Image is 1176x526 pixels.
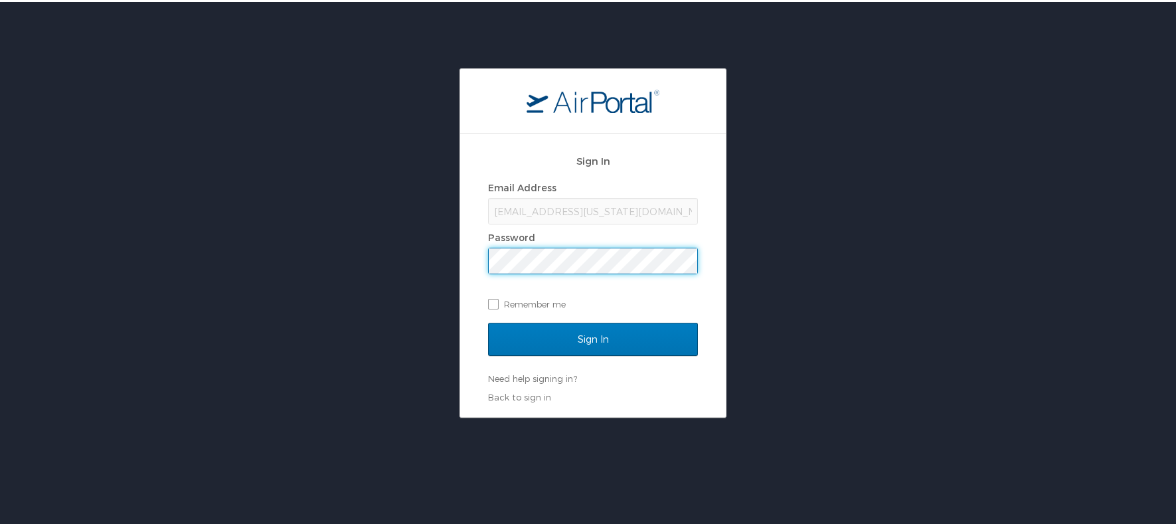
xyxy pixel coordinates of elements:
[488,180,556,191] label: Email Address
[488,230,535,241] label: Password
[488,151,698,167] h2: Sign In
[488,390,551,400] a: Back to sign in
[527,87,659,111] img: logo
[488,371,577,382] a: Need help signing in?
[488,321,698,354] input: Sign In
[488,292,698,312] label: Remember me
